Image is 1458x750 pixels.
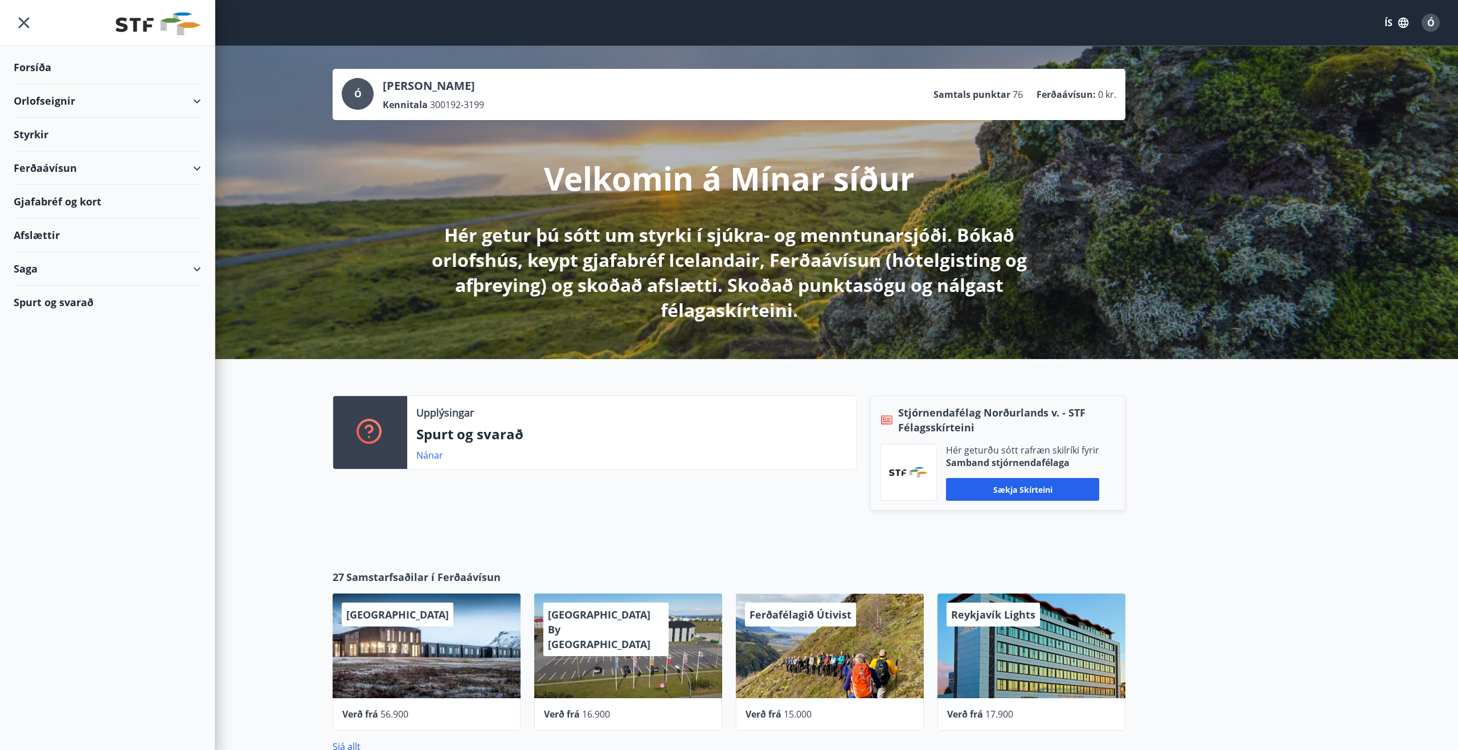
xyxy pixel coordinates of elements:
[14,151,201,185] div: Ferðaávísun
[746,708,781,720] span: Verð frá
[14,252,201,286] div: Saga
[1037,88,1096,101] p: Ferðaávísun :
[14,286,201,319] div: Spurt og svarað
[14,185,201,219] div: Gjafabréf og kort
[342,708,378,720] span: Verð frá
[985,708,1013,720] span: 17.900
[951,608,1035,621] span: Reykjavík Lights
[784,708,812,720] span: 15.000
[416,425,847,444] p: Spurt og svarað
[383,98,428,111] p: Kennitala
[354,88,362,100] span: Ó
[544,156,914,200] p: Velkomin á Mínar síður
[14,219,201,252] div: Afslættir
[333,570,344,584] span: 27
[544,708,580,720] span: Verð frá
[14,51,201,84] div: Forsíða
[14,84,201,118] div: Orlofseignir
[416,405,474,420] p: Upplýsingar
[14,118,201,151] div: Styrkir
[14,13,34,33] button: menu
[416,449,443,461] a: Nánar
[582,708,610,720] span: 16.900
[946,444,1099,456] p: Hér geturðu sótt rafræn skilríki fyrir
[946,456,1099,469] p: Samband stjórnendafélaga
[1427,17,1435,29] span: Ó
[383,78,484,94] p: [PERSON_NAME]
[346,570,501,584] span: Samstarfsaðilar í Ferðaávísun
[428,222,1030,323] p: Hér getur þú sótt um styrki í sjúkra- og menntunarsjóði. Bókað orlofshús, keypt gjafabréf Iceland...
[1013,88,1023,101] span: 76
[1417,9,1444,36] button: Ó
[898,405,1116,435] span: Stjórnendafélag Norðurlands v. - STF Félagsskírteini
[933,88,1010,101] p: Samtals punktar
[947,708,983,720] span: Verð frá
[116,13,201,35] img: union_logo
[430,98,484,111] span: 300192-3199
[346,608,449,621] span: [GEOGRAPHIC_DATA]
[380,708,408,720] span: 56.900
[889,467,928,477] img: vjCaq2fThgY3EUYqSgpjEiBg6WP39ov69hlhuPVN.png
[1098,88,1116,101] span: 0 kr.
[946,478,1099,501] button: Sækja skírteini
[750,608,851,621] span: Ferðafélagið Útivist
[1378,13,1415,33] button: ÍS
[548,608,650,651] span: [GEOGRAPHIC_DATA] By [GEOGRAPHIC_DATA]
